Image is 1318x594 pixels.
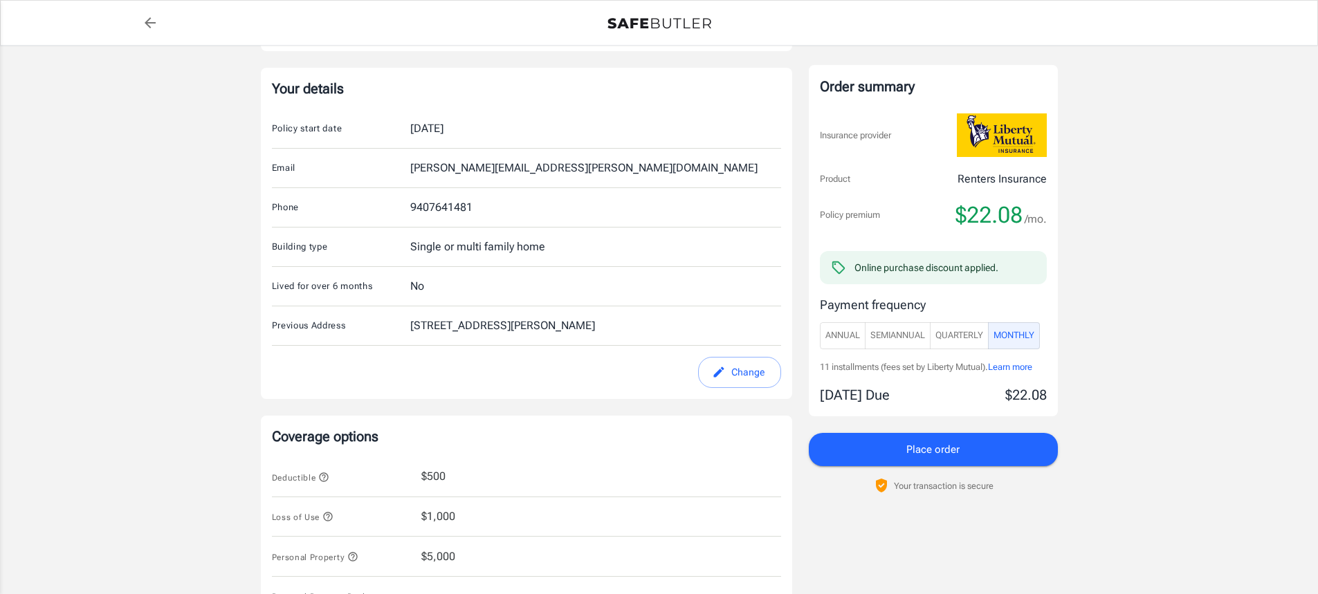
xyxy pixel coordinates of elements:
[421,548,455,565] span: $5,000
[272,508,333,525] button: Loss of Use
[820,362,988,372] span: 11 installments (fees set by Liberty Mutual).
[410,278,424,295] div: No
[809,433,1058,466] button: Place order
[272,79,781,98] p: Your details
[958,171,1047,187] p: Renters Insurance
[272,427,781,446] p: Coverage options
[820,172,850,186] p: Product
[957,113,1047,157] img: Liberty Mutual
[854,261,998,275] div: Online purchase discount applied.
[988,362,1032,372] span: Learn more
[410,199,473,216] div: 9407641481
[410,317,595,334] div: [STREET_ADDRESS][PERSON_NAME]
[820,322,866,349] button: Annual
[698,357,781,388] button: edit
[825,328,860,344] span: Annual
[410,120,443,137] div: [DATE]
[272,469,330,485] button: Deductible
[272,122,410,136] p: Policy start date
[272,512,333,522] span: Loss of Use
[410,239,545,255] div: Single or multi family home
[988,322,1040,349] button: Monthly
[906,440,960,458] span: Place order
[994,328,1034,344] span: Monthly
[272,473,330,483] span: Deductible
[820,384,890,405] p: [DATE] Due
[607,18,711,29] img: Back to quotes
[272,553,358,562] span: Personal Property
[930,322,989,349] button: Quarterly
[865,322,931,349] button: SemiAnnual
[136,9,164,37] a: back to quotes
[820,295,1047,314] p: Payment frequency
[272,201,410,214] p: Phone
[272,240,410,254] p: Building type
[820,76,1047,97] div: Order summary
[421,508,455,525] span: $1,000
[272,279,410,293] p: Lived for over 6 months
[1005,384,1047,405] p: $22.08
[820,208,880,222] p: Policy premium
[870,328,925,344] span: SemiAnnual
[955,201,1023,229] span: $22.08
[894,479,994,492] p: Your transaction is secure
[1025,210,1047,229] span: /mo.
[421,468,446,485] span: $500
[410,160,758,176] div: [PERSON_NAME][EMAIL_ADDRESS][PERSON_NAME][DOMAIN_NAME]
[272,161,410,175] p: Email
[272,319,410,333] p: Previous Address
[272,548,358,565] button: Personal Property
[935,328,983,344] span: Quarterly
[820,129,891,142] p: Insurance provider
